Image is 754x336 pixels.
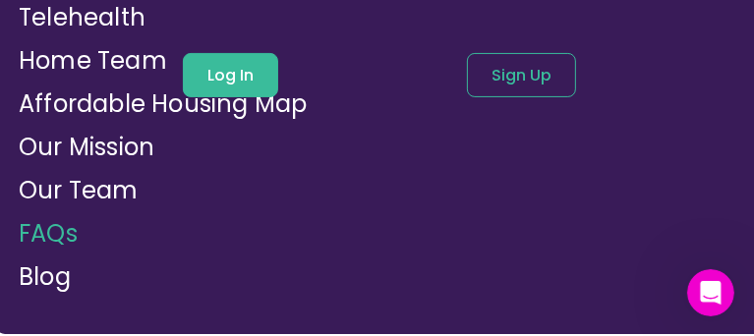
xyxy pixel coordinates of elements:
iframe: Intercom live chat [687,269,734,316]
a: Affordable Housing Map [19,87,307,120]
a: Home Team [19,44,167,77]
a: Blog [19,260,71,293]
a: FAQs [19,217,78,250]
a: Our Mission [19,131,154,163]
a: Sign Up [467,53,576,97]
a: Log In [183,53,278,97]
a: Our Team [19,174,139,206]
a: Telehealth [19,1,145,33]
